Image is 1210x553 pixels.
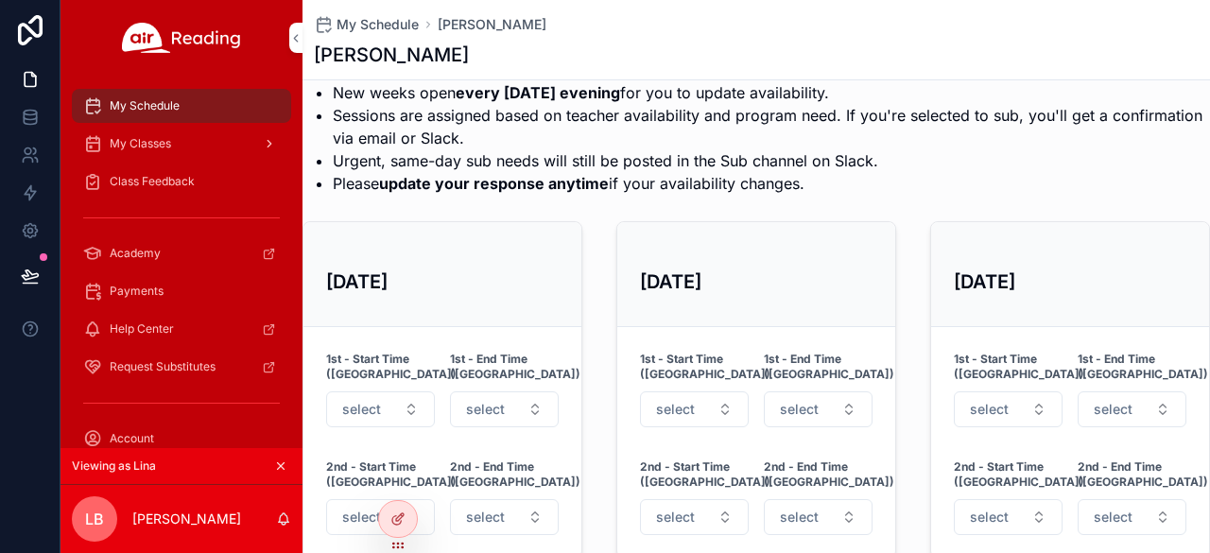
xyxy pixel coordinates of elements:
[450,352,580,382] strong: 1st - End Time ([GEOGRAPHIC_DATA])
[456,83,620,102] strong: every [DATE] evening
[954,352,1084,382] strong: 1st - Start Time ([GEOGRAPHIC_DATA])
[970,508,1009,527] span: select
[110,246,161,261] span: Academy
[72,236,291,270] a: Academy
[326,499,435,535] button: Select Button
[1094,508,1132,527] span: select
[85,508,104,530] span: LB
[72,89,291,123] a: My Schedule
[780,400,819,419] span: select
[450,459,580,490] strong: 2nd - End Time ([GEOGRAPHIC_DATA])
[764,459,894,490] strong: 2nd - End Time ([GEOGRAPHIC_DATA])
[780,508,819,527] span: select
[640,499,749,535] button: Select Button
[314,15,419,34] a: My Schedule
[72,127,291,161] a: My Classes
[764,499,873,535] button: Select Button
[110,431,154,446] span: Account
[337,15,419,34] span: My Schedule
[132,510,241,528] p: [PERSON_NAME]
[1078,352,1208,382] strong: 1st - End Time ([GEOGRAPHIC_DATA])
[110,359,216,374] span: Request Substitutes
[954,499,1063,535] button: Select Button
[438,15,546,34] a: [PERSON_NAME]
[110,98,180,113] span: My Schedule
[110,284,164,299] span: Payments
[326,459,457,490] strong: 2nd - Start Time ([GEOGRAPHIC_DATA])
[72,312,291,346] a: Help Center
[450,499,559,535] button: Select Button
[764,391,873,427] button: Select Button
[342,400,381,419] span: select
[640,459,770,490] strong: 2nd - Start Time ([GEOGRAPHIC_DATA])
[656,508,695,527] span: select
[1094,400,1132,419] span: select
[466,508,505,527] span: select
[954,391,1063,427] button: Select Button
[110,321,174,337] span: Help Center
[72,350,291,384] a: Request Substitutes
[333,172,1210,195] li: Please if your availability changes.
[72,458,156,474] span: Viewing as Lina
[314,42,469,68] h1: [PERSON_NAME]
[1078,391,1186,427] button: Select Button
[333,149,1210,172] li: Urgent, same-day sub needs will still be posted in the Sub channel on Slack.
[1078,459,1208,490] strong: 2nd - End Time ([GEOGRAPHIC_DATA])
[640,391,749,427] button: Select Button
[640,268,873,296] h3: [DATE]
[764,352,894,382] strong: 1st - End Time ([GEOGRAPHIC_DATA])
[72,274,291,308] a: Payments
[333,81,1210,104] li: New weeks open for you to update availability.
[122,23,241,53] img: App logo
[60,76,302,448] div: scrollable content
[954,459,1084,490] strong: 2nd - Start Time ([GEOGRAPHIC_DATA])
[379,174,609,193] strong: update your response anytime
[640,352,770,382] strong: 1st - Start Time ([GEOGRAPHIC_DATA])
[342,508,381,527] span: select
[466,400,505,419] span: select
[110,174,195,189] span: Class Feedback
[1078,499,1186,535] button: Select Button
[110,136,171,151] span: My Classes
[954,268,1186,296] h3: [DATE]
[326,391,435,427] button: Select Button
[656,400,695,419] span: select
[326,352,457,382] strong: 1st - Start Time ([GEOGRAPHIC_DATA])
[72,422,291,456] a: Account
[333,104,1210,149] li: Sessions are assigned based on teacher availability and program need. If you're selected to sub, ...
[72,164,291,199] a: Class Feedback
[970,400,1009,419] span: select
[450,391,559,427] button: Select Button
[326,268,559,296] h3: [DATE]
